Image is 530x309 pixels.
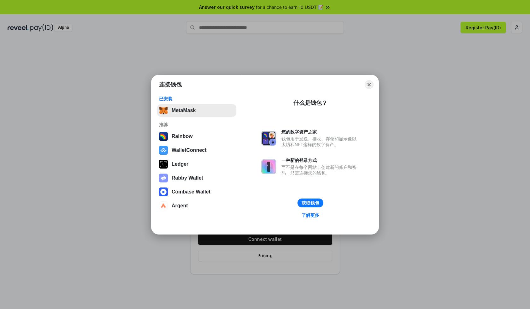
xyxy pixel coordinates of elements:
[159,201,168,210] img: svg+xml,%3Csvg%20width%3D%2228%22%20height%3D%2228%22%20viewBox%3D%220%200%2028%2028%22%20fill%3D...
[159,106,168,115] img: svg+xml,%3Csvg%20fill%3D%22none%22%20height%3D%2233%22%20viewBox%3D%220%200%2035%2033%22%20width%...
[365,80,374,89] button: Close
[157,199,236,212] button: Argent
[159,122,234,128] div: 推荐
[172,147,207,153] div: WalletConnect
[159,81,182,88] h1: 连接钱包
[157,104,236,117] button: MetaMask
[302,200,319,206] div: 获取钱包
[159,160,168,169] img: svg+xml,%3Csvg%20xmlns%3D%22http%3A%2F%2Fwww.w3.org%2F2000%2Fsvg%22%20width%3D%2228%22%20height%3...
[302,212,319,218] div: 了解更多
[298,211,323,219] a: 了解更多
[157,172,236,184] button: Rabby Wallet
[281,157,360,163] div: 一种新的登录方式
[261,131,276,146] img: svg+xml,%3Csvg%20xmlns%3D%22http%3A%2F%2Fwww.w3.org%2F2000%2Fsvg%22%20fill%3D%22none%22%20viewBox...
[293,99,327,107] div: 什么是钱包？
[159,174,168,182] img: svg+xml,%3Csvg%20xmlns%3D%22http%3A%2F%2Fwww.w3.org%2F2000%2Fsvg%22%20fill%3D%22none%22%20viewBox...
[297,199,323,207] button: 获取钱包
[172,203,188,209] div: Argent
[172,134,193,139] div: Rainbow
[157,144,236,157] button: WalletConnect
[281,136,360,147] div: 钱包用于发送、接收、存储和显示像以太坊和NFT这样的数字资产。
[172,175,203,181] div: Rabby Wallet
[159,146,168,155] img: svg+xml,%3Csvg%20width%3D%2228%22%20height%3D%2228%22%20viewBox%3D%220%200%2028%2028%22%20fill%3D...
[157,158,236,170] button: Ledger
[172,161,188,167] div: Ledger
[281,164,360,176] div: 而不是在每个网站上创建新的账户和密码，只需连接您的钱包。
[159,132,168,141] img: svg+xml,%3Csvg%20width%3D%22120%22%20height%3D%22120%22%20viewBox%3D%220%200%20120%20120%22%20fil...
[157,130,236,143] button: Rainbow
[159,96,234,102] div: 已安装
[157,186,236,198] button: Coinbase Wallet
[159,187,168,196] img: svg+xml,%3Csvg%20width%3D%2228%22%20height%3D%2228%22%20viewBox%3D%220%200%2028%2028%22%20fill%3D...
[172,108,196,113] div: MetaMask
[172,189,210,195] div: Coinbase Wallet
[281,129,360,135] div: 您的数字资产之家
[261,159,276,174] img: svg+xml,%3Csvg%20xmlns%3D%22http%3A%2F%2Fwww.w3.org%2F2000%2Fsvg%22%20fill%3D%22none%22%20viewBox...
